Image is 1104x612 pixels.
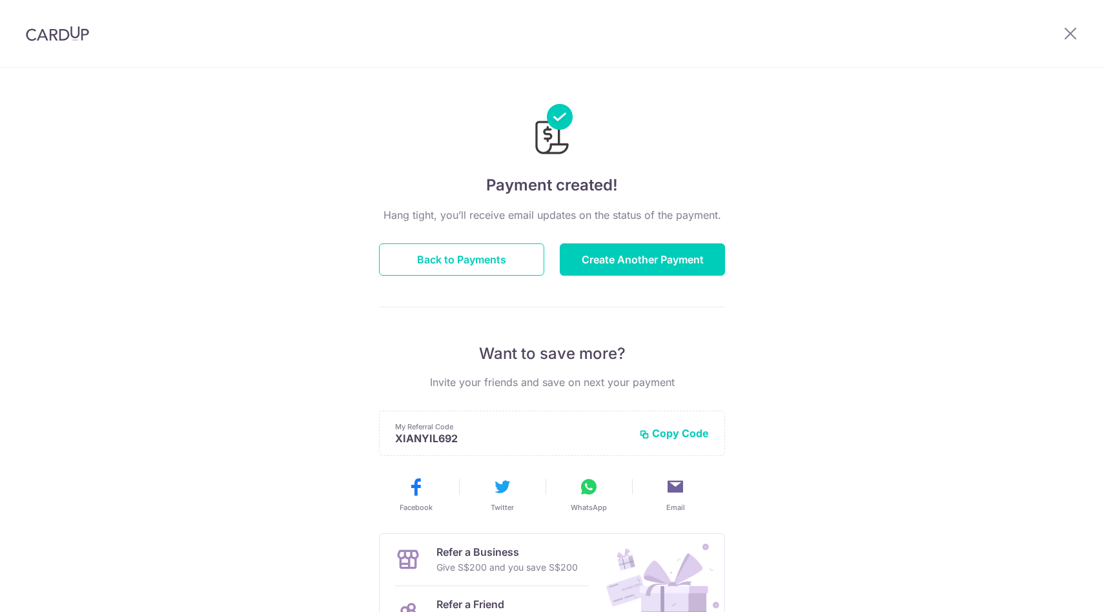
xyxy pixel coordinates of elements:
[560,243,725,276] button: Create Another Payment
[531,104,573,158] img: Payments
[551,476,627,513] button: WhatsApp
[639,427,709,440] button: Copy Code
[491,502,514,513] span: Twitter
[379,374,725,390] p: Invite your friends and save on next your payment
[395,422,629,432] p: My Referral Code
[571,502,607,513] span: WhatsApp
[378,476,454,513] button: Facebook
[436,597,566,612] p: Refer a Friend
[26,26,89,41] img: CardUp
[637,476,713,513] button: Email
[395,432,629,445] p: XIANYIL692
[400,502,433,513] span: Facebook
[379,343,725,364] p: Want to save more?
[464,476,540,513] button: Twitter
[436,544,578,560] p: Refer a Business
[436,560,578,575] p: Give S$200 and you save S$200
[666,502,685,513] span: Email
[379,243,544,276] button: Back to Payments
[379,207,725,223] p: Hang tight, you’ll receive email updates on the status of the payment.
[379,174,725,197] h4: Payment created!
